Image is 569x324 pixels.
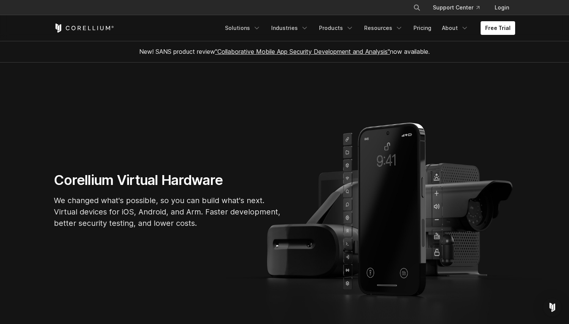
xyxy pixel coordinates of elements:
[314,21,358,35] a: Products
[220,21,265,35] a: Solutions
[437,21,473,35] a: About
[489,1,515,14] a: Login
[481,21,515,35] a: Free Trial
[267,21,313,35] a: Industries
[54,23,114,33] a: Corellium Home
[410,1,424,14] button: Search
[54,195,281,229] p: We changed what's possible, so you can build what's next. Virtual devices for iOS, Android, and A...
[360,21,407,35] a: Resources
[139,48,430,55] span: New! SANS product review now available.
[404,1,515,14] div: Navigation Menu
[543,298,561,316] div: Open Intercom Messenger
[409,21,436,35] a: Pricing
[54,172,281,189] h1: Corellium Virtual Hardware
[220,21,515,35] div: Navigation Menu
[427,1,486,14] a: Support Center
[215,48,390,55] a: "Collaborative Mobile App Security Development and Analysis"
